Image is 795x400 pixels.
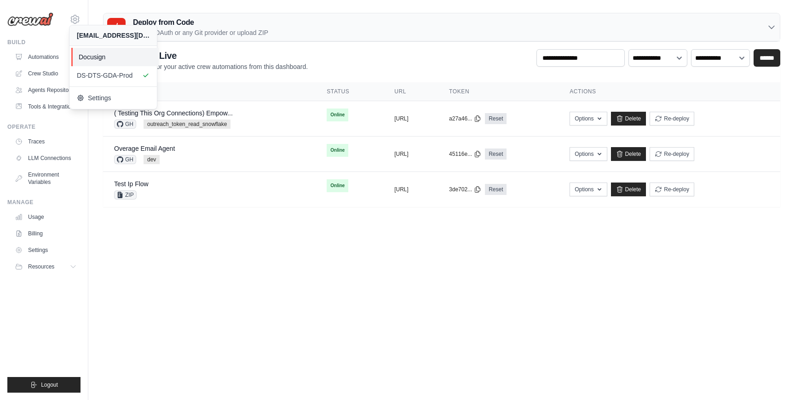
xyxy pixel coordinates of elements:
a: Reset [485,149,507,160]
button: 45116e... [449,150,481,158]
button: Logout [7,377,81,393]
a: Usage [11,210,81,224]
button: Re-deploy [650,147,694,161]
button: 3de702... [449,186,481,193]
img: Logo [7,12,53,26]
button: Options [570,112,607,126]
span: Resources [28,263,54,270]
a: LLM Connections [11,151,81,166]
th: Actions [559,82,780,101]
span: outreach_token_read_snowflake [144,120,230,129]
a: Delete [611,183,646,196]
span: DS-DTS-GDA-Prod [77,71,150,80]
button: a27a46... [449,115,481,122]
span: GH [114,120,136,129]
a: DS-DTS-GDA-Prod [69,66,157,85]
th: URL [383,82,438,101]
a: Billing [11,226,81,241]
a: Settings [11,243,81,257]
span: Logout [41,381,58,389]
a: Traces [11,134,81,149]
h3: Deploy from Code [133,17,268,28]
button: Options [570,147,607,161]
a: Delete [611,112,646,126]
button: Re-deploy [650,112,694,126]
p: Manage and monitor your active crew automations from this dashboard. [103,62,308,71]
a: Settings [69,89,157,107]
span: Online [327,109,348,121]
a: Docusign [71,48,159,66]
a: Environment Variables [11,167,81,189]
span: GH [114,155,136,164]
a: ( Testing This Org Connections) Empow... [114,109,233,117]
a: Overage Email Agent [114,145,175,152]
span: dev [144,155,160,164]
p: GitHub OAuth or any Git provider or upload ZIP [133,28,268,37]
span: ZIP [114,190,137,200]
th: Status [316,82,383,101]
button: Options [570,183,607,196]
h2: Automations Live [103,49,308,62]
a: Crew Studio [11,66,81,81]
a: Delete [611,147,646,161]
a: Reset [485,184,507,195]
th: Token [438,82,559,101]
div: Operate [7,123,81,131]
th: Crew [103,82,316,101]
a: Agents Repository [11,83,81,97]
span: Settings [77,93,150,103]
button: Re-deploy [650,183,694,196]
a: Reset [485,113,507,124]
a: Test Ip Flow [114,180,149,188]
a: Automations [11,50,81,64]
span: Docusign [79,52,151,62]
div: [EMAIL_ADDRESS][DOMAIN_NAME] [77,31,150,40]
div: Build [7,39,81,46]
span: Online [327,144,348,157]
span: Online [327,179,348,192]
button: Resources [11,259,81,274]
div: Manage [7,199,81,206]
a: Tools & Integrations [11,99,81,114]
